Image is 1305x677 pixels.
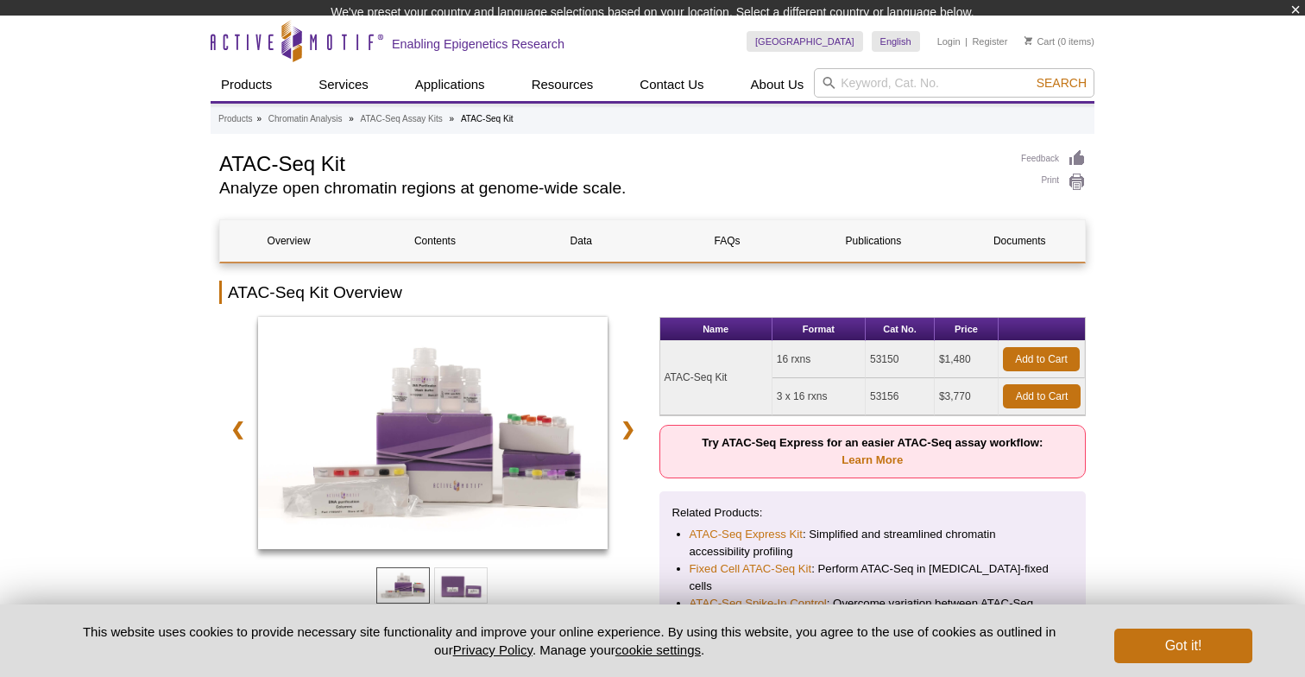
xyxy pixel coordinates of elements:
li: » [450,114,455,123]
a: Products [218,111,252,127]
td: ATAC-Seq Kit [660,341,772,415]
input: Keyword, Cat. No. [814,68,1094,98]
th: Format [772,318,866,341]
li: : Perform ATAC-Seq in [MEDICAL_DATA]-fixed cells [690,560,1056,595]
h2: Enabling Epigenetics Research [392,36,564,52]
a: Add to Cart [1003,384,1081,408]
a: Data [513,220,650,262]
a: ATAC-Seq Kit [258,317,608,555]
li: : Simplified and streamlined chromatin accessibility profiling [690,526,1056,560]
a: Login [937,35,961,47]
span: Search [1037,76,1087,90]
li: (0 items) [1024,31,1094,52]
button: Got it! [1114,629,1252,663]
li: : Overcome variation between ATAC-Seq datasets [690,595,1056,630]
h2: ATAC-Seq Kit Overview [219,281,1086,304]
li: » [256,114,262,123]
a: ATAC-Seq Assay Kits [361,111,443,127]
a: Privacy Policy [453,642,533,657]
a: Cart [1024,35,1055,47]
td: 53156 [866,378,935,415]
a: Fixed Cell ATAC-Seq Kit [690,560,812,578]
a: ❮ [219,409,256,449]
img: Your Cart [1024,36,1032,45]
th: Cat No. [866,318,935,341]
td: $3,770 [935,378,999,415]
button: cookie settings [615,642,701,657]
td: 3 x 16 rxns [772,378,866,415]
img: ATAC-Seq Kit [258,317,608,550]
li: ATAC-Seq Kit [461,114,514,123]
td: $1,480 [935,341,999,378]
li: | [965,31,968,52]
a: Applications [405,68,495,101]
a: ATAC-Seq Express Kit [690,526,803,543]
a: About Us [741,68,815,101]
a: Services [308,68,379,101]
a: Chromatin Analysis [268,111,343,127]
a: Feedback [1021,149,1086,168]
a: Contents [366,220,503,262]
th: Name [660,318,772,341]
a: Learn More [842,453,903,466]
td: 16 rxns [772,341,866,378]
a: English [872,31,920,52]
button: Search [1031,75,1092,91]
h2: Analyze open chromatin regions at genome-wide scale. [219,180,1004,196]
strong: Try ATAC-Seq Express for an easier ATAC-Seq assay workflow: [702,436,1043,466]
a: Products [211,68,282,101]
a: Publications [804,220,942,262]
a: Print [1021,173,1086,192]
a: Resources [521,68,604,101]
a: [GEOGRAPHIC_DATA] [747,31,863,52]
a: ❯ [609,409,646,449]
a: Add to Cart [1003,347,1080,371]
p: This website uses cookies to provide necessary site functionality and improve your online experie... [53,623,1086,659]
li: » [349,114,354,123]
a: FAQs [659,220,796,262]
a: Documents [951,220,1088,262]
p: Related Products: [672,504,1074,522]
a: Overview [220,220,357,262]
td: 53150 [866,341,935,378]
a: ATAC-Seq Spike-In Control [690,595,827,612]
th: Price [935,318,999,341]
h1: ATAC-Seq Kit [219,149,1004,175]
a: Contact Us [629,68,714,101]
a: Register [972,35,1007,47]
